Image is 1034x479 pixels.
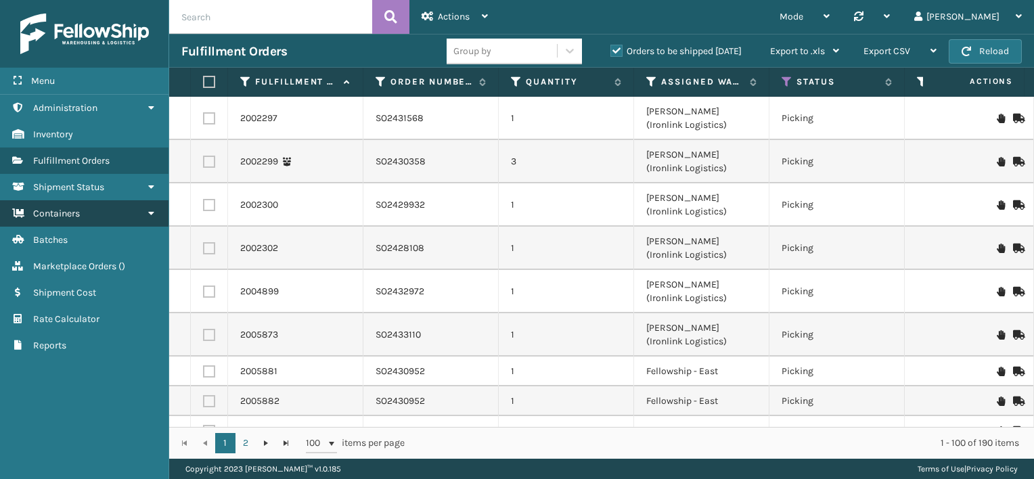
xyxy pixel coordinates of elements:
[1013,426,1021,436] i: Mark as Shipped
[997,367,1005,376] i: On Hold
[634,97,769,140] td: [PERSON_NAME] (Ironlink Logistics)
[634,227,769,270] td: [PERSON_NAME] (Ironlink Logistics)
[240,365,277,378] a: 2005881
[376,424,425,438] a: SO2430952
[499,386,634,416] td: 1
[1013,114,1021,123] i: Mark as Shipped
[949,39,1022,64] button: Reload
[33,181,104,193] span: Shipment Status
[863,45,910,57] span: Export CSV
[499,183,634,227] td: 1
[1013,244,1021,253] i: Mark as Shipped
[769,97,905,140] td: Picking
[306,433,405,453] span: items per page
[927,70,1021,93] span: Actions
[240,242,278,255] a: 2002302
[769,183,905,227] td: Picking
[997,330,1005,340] i: On Hold
[256,433,276,453] a: Go to the next page
[376,198,425,212] a: SO2429932
[769,313,905,357] td: Picking
[240,112,277,125] a: 2002297
[33,208,80,219] span: Containers
[1013,396,1021,406] i: Mark as Shipped
[281,438,292,449] span: Go to the last page
[661,76,743,88] label: Assigned Warehouse
[240,198,278,212] a: 2002300
[240,424,279,438] a: 2005883
[634,183,769,227] td: [PERSON_NAME] (Ironlink Logistics)
[769,357,905,386] td: Picking
[240,285,279,298] a: 2004899
[499,357,634,386] td: 1
[780,11,803,22] span: Mode
[634,386,769,416] td: Fellowship - East
[499,270,634,313] td: 1
[31,75,55,87] span: Menu
[376,394,425,408] a: SO2430952
[376,242,424,255] a: SO2428108
[20,14,149,54] img: logo
[526,76,608,88] label: Quantity
[1013,157,1021,166] i: Mark as Shipped
[240,394,279,408] a: 2005882
[33,287,96,298] span: Shipment Cost
[997,157,1005,166] i: On Hold
[769,227,905,270] td: Picking
[33,234,68,246] span: Batches
[769,270,905,313] td: Picking
[453,44,491,58] div: Group by
[118,260,125,272] span: ( )
[33,313,99,325] span: Rate Calculator
[235,433,256,453] a: 2
[499,227,634,270] td: 1
[181,43,287,60] h3: Fulfillment Orders
[438,11,470,22] span: Actions
[997,114,1005,123] i: On Hold
[33,155,110,166] span: Fulfillment Orders
[1013,330,1021,340] i: Mark as Shipped
[1013,367,1021,376] i: Mark as Shipped
[796,76,878,88] label: Status
[261,438,271,449] span: Go to the next page
[376,112,424,125] a: SO2431568
[634,270,769,313] td: [PERSON_NAME] (Ironlink Logistics)
[33,102,97,114] span: Administration
[918,464,964,474] a: Terms of Use
[240,328,278,342] a: 2005873
[255,76,337,88] label: Fulfillment Order Id
[499,97,634,140] td: 1
[769,140,905,183] td: Picking
[966,464,1018,474] a: Privacy Policy
[634,416,769,446] td: Fellowship - East
[33,340,66,351] span: Reports
[390,76,472,88] label: Order Number
[185,459,341,479] p: Copyright 2023 [PERSON_NAME]™ v 1.0.185
[33,260,116,272] span: Marketplace Orders
[634,313,769,357] td: [PERSON_NAME] (Ironlink Logistics)
[376,285,424,298] a: SO2432972
[769,386,905,416] td: Picking
[376,155,426,168] a: SO2430358
[634,357,769,386] td: Fellowship - East
[997,426,1005,436] i: On Hold
[499,140,634,183] td: 3
[634,140,769,183] td: [PERSON_NAME] (Ironlink Logistics)
[770,45,825,57] span: Export to .xls
[918,459,1018,479] div: |
[997,287,1005,296] i: On Hold
[33,129,73,140] span: Inventory
[376,328,421,342] a: SO2433110
[240,155,278,168] a: 2002299
[997,396,1005,406] i: On Hold
[376,365,425,378] a: SO2430952
[306,436,326,450] span: 100
[610,45,742,57] label: Orders to be shipped [DATE]
[1013,200,1021,210] i: Mark as Shipped
[424,436,1019,450] div: 1 - 100 of 190 items
[276,433,296,453] a: Go to the last page
[499,313,634,357] td: 1
[499,416,634,446] td: 1
[769,416,905,446] td: Picking
[215,433,235,453] a: 1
